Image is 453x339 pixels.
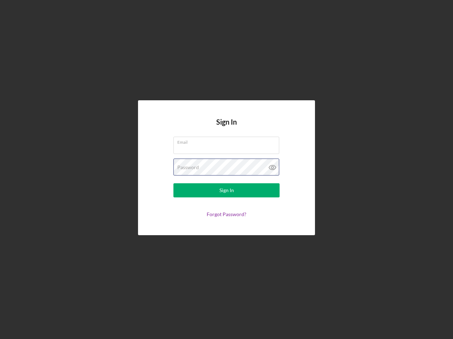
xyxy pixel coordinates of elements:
[177,165,199,170] label: Password
[173,183,280,197] button: Sign In
[216,118,237,137] h4: Sign In
[219,183,234,197] div: Sign In
[207,211,246,217] a: Forgot Password?
[177,137,279,145] label: Email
